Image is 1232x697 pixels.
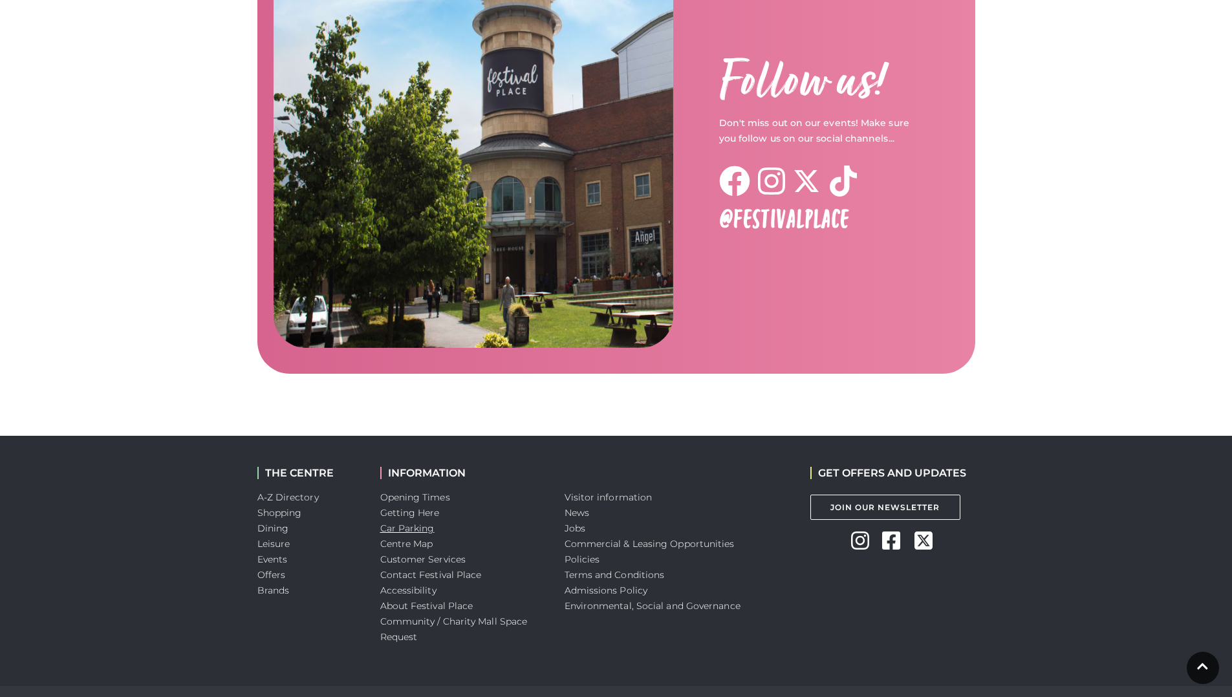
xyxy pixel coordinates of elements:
[380,553,466,565] a: Customer Services
[257,569,286,581] a: Offers
[565,538,735,550] a: Commercial & Leasing Opportunities
[810,467,966,479] h2: GET OFFERS AND UPDATES
[380,467,545,479] h2: INFORMATION
[565,491,653,503] a: Visitor information
[380,491,450,503] a: Opening Times
[257,553,288,565] a: Events
[565,553,600,565] a: Policies
[810,495,960,520] a: Join Our Newsletter
[380,538,433,550] a: Centre Map
[257,491,319,503] a: A-Z Directory
[719,115,913,146] p: Don't miss out on our events! Make sure you follow us on our social channels...
[758,166,790,197] a: Instagram
[565,600,740,612] a: Environmental, Social and Governance
[380,600,473,612] a: About Festival Place
[565,569,665,581] a: Terms and Conditions
[257,538,290,550] a: Leisure
[257,522,289,534] a: Dining
[828,166,864,197] a: Tiktok
[719,204,913,230] h3: @festivalplace
[257,507,302,519] a: Shopping
[380,569,482,581] a: Contact Festival Place
[565,522,585,534] a: Jobs
[257,584,290,596] a: Brands
[565,584,648,596] a: Admissions Policy
[380,507,440,519] a: Getting Here
[257,467,361,479] h2: THE CENTRE
[719,53,913,115] h2: Follow us!
[380,522,435,534] a: Car Parking
[565,507,589,519] a: News
[380,616,528,643] a: Community / Charity Mall Space Request
[719,166,755,197] a: Facebook
[380,584,437,596] a: Accessibility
